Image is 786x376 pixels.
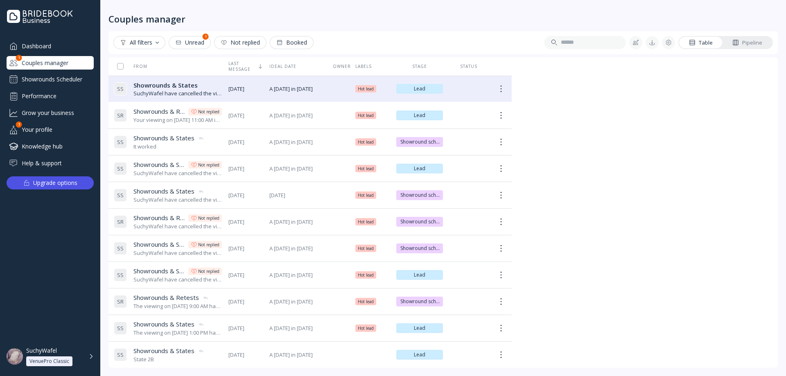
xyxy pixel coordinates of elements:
div: S S [114,322,127,335]
div: Last message [228,61,263,72]
div: Table [689,39,713,47]
span: [DATE] [228,191,263,199]
span: Hot lead [358,325,374,331]
span: Lead [400,86,440,92]
div: Labels [355,63,390,69]
span: [DATE] [228,298,263,306]
div: It worked [133,143,204,151]
span: Showrounds & States [133,160,185,169]
div: VenuePro Classic [29,358,69,365]
a: Knowledge hub [7,140,94,153]
div: S S [114,268,127,281]
div: SuchyWafel have cancelled the viewing scheduled for [DATE] 11:30 AM [133,90,222,97]
div: Unread [175,39,204,46]
span: Lead [400,325,440,331]
span: Hot lead [358,245,374,252]
button: Booked [270,36,314,49]
div: Status [449,63,488,69]
div: Not replied [198,108,219,115]
div: S S [114,348,127,361]
span: Hot lead [358,86,374,92]
div: S S [114,162,127,175]
div: Stage [396,63,443,69]
div: Upgrade options [33,177,77,189]
span: [DATE] [228,218,263,226]
span: Showrounds & Retests [133,293,199,302]
span: Showrounds & States [133,267,185,275]
div: From [114,63,147,69]
span: Hot lead [358,112,374,119]
div: S S [114,135,127,149]
span: Lead [400,112,440,119]
div: S R [114,295,127,308]
span: Hot lead [358,298,374,305]
span: A [DATE] in [DATE] [269,165,328,173]
button: Unread [169,36,211,49]
div: Grow your business [7,106,94,119]
span: Showround scheduled [400,298,440,305]
span: Showrounds & States [133,347,194,355]
button: All filters [113,36,165,49]
div: Couples manager [7,56,94,70]
span: Lead [400,272,440,278]
div: The viewing on [DATE] 1:00 PM has been successfully cancelled by SuchyWafel. [133,329,222,337]
span: Hot lead [358,165,374,172]
span: [DATE] [228,245,263,252]
span: Hot lead [358,139,374,145]
div: Your profile [7,123,94,136]
div: SuchyWafel have cancelled the viewing scheduled for [DATE] 11:00 AM [133,276,222,284]
span: Lead [400,165,440,172]
span: A [DATE] in [DATE] [269,298,328,306]
div: 1 [16,122,22,128]
div: 1 [203,34,209,40]
span: Showround scheduled [400,245,440,252]
a: Your profile1 [7,123,94,136]
span: Showrounds & Retests [133,214,185,222]
span: [DATE] [228,271,263,279]
span: Showround scheduled [400,218,440,225]
span: Showround scheduled [400,139,440,145]
div: Couples manager [108,13,185,25]
span: A [DATE] in [DATE] [269,138,328,146]
a: Dashboard [7,39,94,53]
div: Your viewing on [DATE] 11:00 AM is pending confirmation. The venue will approve or decline shortl... [133,116,222,124]
button: Not replied [214,36,267,49]
span: [DATE] [228,138,263,146]
div: 1 [16,55,22,61]
div: Not replied [198,241,219,248]
a: Couples manager1 [7,56,94,70]
span: Hot lead [358,192,374,198]
div: State 2B [133,356,204,363]
div: SuchyWafel have cancelled the viewing scheduled for [DATE] 11:30 AM [133,249,222,257]
div: S R [114,109,127,122]
span: Showrounds & Retests99 [133,107,185,116]
div: SuchyWafel have cancelled the viewing scheduled for [DATE] 10:00 AM [133,223,222,230]
div: All filters [120,39,159,46]
span: Hot lead [358,272,374,278]
span: [DATE] [228,324,263,332]
div: Not replied [198,268,219,275]
button: Upgrade options [7,176,94,189]
span: A [DATE] in [DATE] [269,218,328,226]
span: A [DATE] in [DATE] [269,112,328,119]
div: S S [114,242,127,255]
div: Not replied [198,215,219,221]
div: SuchyWafel have cancelled the viewing scheduled for [DATE] 11:00 AM [133,196,222,204]
span: [DATE] [228,85,263,93]
span: A [DATE] in [DATE] [269,271,328,279]
div: Showrounds Scheduler [7,73,94,86]
div: S S [114,189,127,202]
div: The viewing on [DATE] 9:00 AM has been successfully created by SuchyWafel. [133,302,222,310]
span: Showrounds & States [133,187,194,196]
span: [DATE] [228,112,263,119]
span: Showrounds & States [133,134,194,142]
a: Performance [7,89,94,103]
span: Hot lead [358,218,374,225]
div: SuchyWafel have cancelled the viewing scheduled for [DATE] 11:30 AM [133,169,222,177]
span: A [DATE] in [DATE] [269,85,328,93]
span: Showround scheduled [400,192,440,198]
span: Showrounds & States [133,240,185,249]
div: S R [114,215,127,228]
